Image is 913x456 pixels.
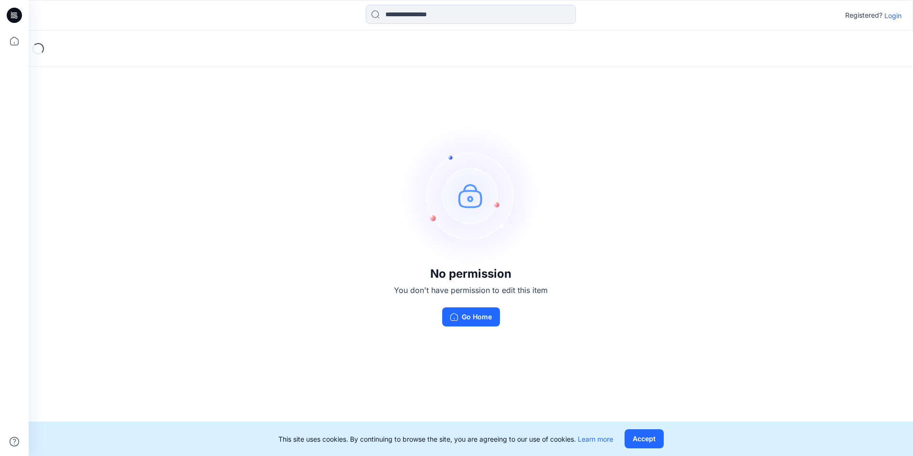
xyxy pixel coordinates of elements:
p: Login [884,11,902,21]
a: Learn more [578,435,613,443]
button: Go Home [442,307,500,326]
p: This site uses cookies. By continuing to browse the site, you are agreeing to our use of cookies. [278,434,613,444]
p: You don't have permission to edit this item [394,284,548,296]
h3: No permission [394,267,548,281]
p: Registered? [845,10,882,21]
button: Accept [625,429,664,448]
img: no-perm.svg [399,124,542,267]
